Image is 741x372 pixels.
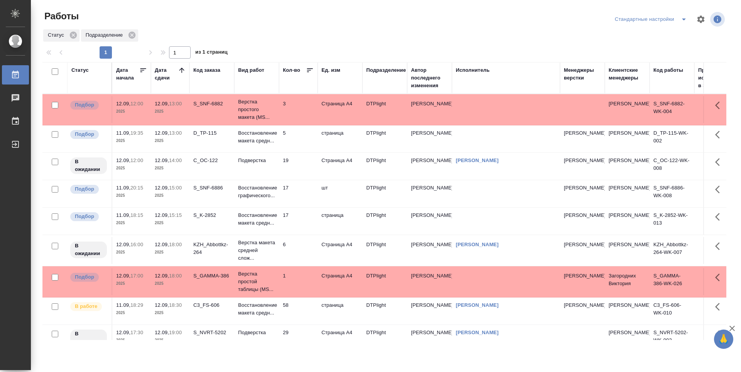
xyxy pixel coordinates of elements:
div: S_SNF-6886 [193,184,230,192]
td: [PERSON_NAME] [407,153,452,180]
p: 12.09, [155,130,169,136]
div: Автор последнего изменения [411,66,448,90]
div: Ед. изм [321,66,340,74]
td: [PERSON_NAME] [605,180,650,207]
p: 12.09, [155,242,169,247]
td: 3 [279,96,318,123]
p: Восстановление макета средн... [238,129,275,145]
td: 17 [279,208,318,235]
td: S_NVRT-5202-WK-002 [650,325,694,352]
td: S_K-2852-WK-013 [650,208,694,235]
td: [PERSON_NAME] [605,325,650,352]
p: Подбор [75,185,94,193]
p: Подбор [75,213,94,220]
p: 12:00 [130,101,143,107]
p: 2025 [155,137,186,145]
div: Статус [43,29,80,42]
p: 13:00 [169,101,182,107]
div: Исполнитель назначен, приступать к работе пока рано [69,329,108,347]
td: DTPlight [362,180,407,207]
p: 12.09, [155,157,169,163]
td: [PERSON_NAME] [605,208,650,235]
td: 6 [279,237,318,264]
td: S_SNF-6886-WK-008 [650,180,694,207]
p: 2025 [155,280,186,287]
p: В ожидании [75,330,102,345]
p: 2025 [155,192,186,200]
div: Исполнитель назначен, приступать к работе пока рано [69,241,108,259]
p: 13:00 [169,130,182,136]
td: DTPlight [362,125,407,152]
td: 58 [279,298,318,325]
td: [PERSON_NAME] [407,268,452,295]
td: C_OC-122-WK-008 [650,153,694,180]
td: Страница А4 [318,268,362,295]
p: 14:00 [169,157,182,163]
p: 15:15 [169,212,182,218]
td: [PERSON_NAME] [605,96,650,123]
div: S_K-2852 [193,211,230,219]
p: 12.09, [116,242,130,247]
p: [PERSON_NAME] [564,241,601,249]
div: D_TP-115 [193,129,230,137]
p: В ожидании [75,158,102,173]
button: Здесь прячутся важные кнопки [711,96,729,115]
td: S_GAMMA-386-WK-026 [650,268,694,295]
p: 18:30 [169,302,182,308]
p: [PERSON_NAME] [564,301,601,309]
p: 15:00 [169,185,182,191]
div: C3_FS-606 [193,301,230,309]
p: Подверстка [238,329,275,336]
p: 2025 [116,108,147,115]
button: Здесь прячутся важные кнопки [711,125,729,144]
div: Исполнитель [456,66,490,74]
p: 11.09, [116,185,130,191]
p: В работе [75,303,97,310]
p: 2025 [116,309,147,317]
p: Восстановление макета средн... [238,211,275,227]
div: Клиентские менеджеры [609,66,646,82]
p: 12.09, [155,302,169,308]
td: 17 [279,180,318,207]
p: 19:00 [169,330,182,335]
p: Подбор [75,101,94,109]
button: Здесь прячутся важные кнопки [711,268,729,287]
td: DTPlight [362,208,407,235]
td: Страница А4 [318,153,362,180]
div: Прогресс исполнителя в SC [698,66,733,90]
span: Работы [42,10,79,22]
p: 11.09, [116,130,130,136]
p: Статус [48,31,67,39]
div: Статус [71,66,89,74]
div: Менеджеры верстки [564,66,601,82]
p: 2025 [116,280,147,287]
td: DTPlight [362,298,407,325]
td: страница [318,125,362,152]
div: Можно подбирать исполнителей [69,272,108,282]
div: S_NVRT-5202 [193,329,230,336]
p: 12.09, [155,212,169,218]
a: [PERSON_NAME] [456,157,499,163]
td: страница [318,208,362,235]
div: C_OC-122 [193,157,230,164]
td: [PERSON_NAME] [605,125,650,152]
div: Вид работ [238,66,264,74]
td: [PERSON_NAME] [605,153,650,180]
p: [PERSON_NAME] [564,157,601,164]
p: [PERSON_NAME] [564,272,601,280]
p: Подразделение [86,31,125,39]
div: Можно подбирать исполнителей [69,100,108,110]
td: DTPlight [362,268,407,295]
div: S_SNF-6882 [193,100,230,108]
td: Загородних Виктория [605,268,650,295]
p: 2025 [116,219,147,227]
p: 2025 [155,336,186,344]
p: 11.09, [116,302,130,308]
p: 12.09, [155,330,169,335]
span: из 1 страниц [195,47,228,59]
td: DTPlight [362,96,407,123]
p: Подбор [75,273,94,281]
td: страница [318,298,362,325]
p: 12.09, [155,273,169,279]
p: 2025 [116,137,147,145]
